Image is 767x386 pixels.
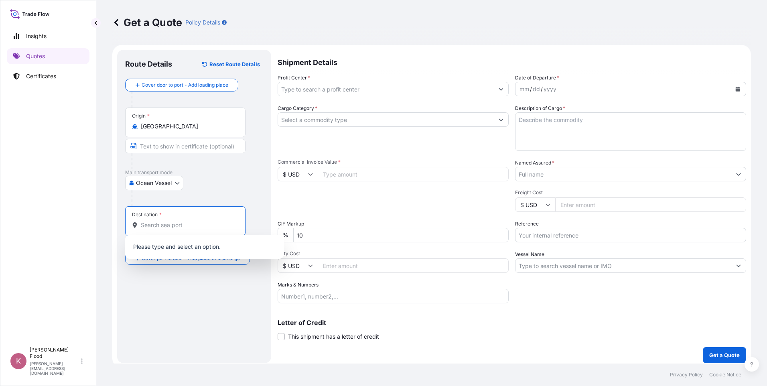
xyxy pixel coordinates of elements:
[530,84,532,94] div: /
[278,104,317,112] label: Cargo Category
[515,104,565,112] label: Description of Cargo
[515,250,544,258] label: Vessel Name
[515,167,731,181] input: Full name
[543,84,557,94] div: year,
[141,122,235,130] input: Origin
[278,319,746,326] p: Letter of Credit
[278,289,509,303] input: Number1, number2,...
[318,258,509,273] input: Enter amount
[515,228,746,242] input: Your internal reference
[30,361,79,376] p: [PERSON_NAME][EMAIL_ADDRESS][DOMAIN_NAME]
[278,281,319,289] label: Marks & Numbers
[293,228,509,242] input: Enter percentage between 0 and 10%
[541,84,543,94] div: /
[26,52,45,60] p: Quotes
[515,74,559,82] span: Date of Departure
[132,113,150,119] div: Origin
[515,258,731,273] input: Type to search vessel name or IMO
[209,60,260,68] p: Reset Route Details
[112,16,182,29] p: Get a Quote
[709,351,740,359] p: Get a Quote
[532,84,541,94] div: day,
[278,82,494,96] input: Type to search a profit center
[318,167,509,181] input: Type amount
[494,112,508,127] button: Show suggestions
[185,18,220,26] p: Policy Details
[288,333,379,341] span: This shipment has a letter of credit
[132,211,162,218] div: Destination
[30,347,79,360] p: [PERSON_NAME] Flood
[125,139,246,153] input: Text to appear on certificate
[26,32,47,40] p: Insights
[278,112,494,127] input: Select a commodity type
[128,238,281,256] p: Please type and select an option.
[125,176,183,190] button: Select transport
[125,169,263,176] p: Main transport mode
[731,258,746,273] button: Show suggestions
[16,357,21,365] span: K
[125,235,284,259] div: Show suggestions
[125,59,172,69] p: Route Details
[709,372,741,378] p: Cookie Notice
[278,74,310,82] label: Profit Center
[136,179,172,187] span: Ocean Vessel
[515,220,539,228] label: Reference
[731,167,746,181] button: Show suggestions
[278,220,304,228] label: CIF Markup
[26,72,56,80] p: Certificates
[515,189,746,196] span: Freight Cost
[555,197,746,212] input: Enter amount
[670,372,703,378] p: Privacy Policy
[494,82,508,96] button: Show suggestions
[141,221,235,229] input: Destination
[519,84,530,94] div: month,
[278,250,509,257] span: Duty Cost
[278,159,509,165] span: Commercial Invoice Value
[515,159,554,167] label: Named Assured
[278,50,746,74] p: Shipment Details
[142,81,228,89] span: Cover door to port - Add loading place
[278,228,293,242] div: %
[731,83,744,95] button: Calendar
